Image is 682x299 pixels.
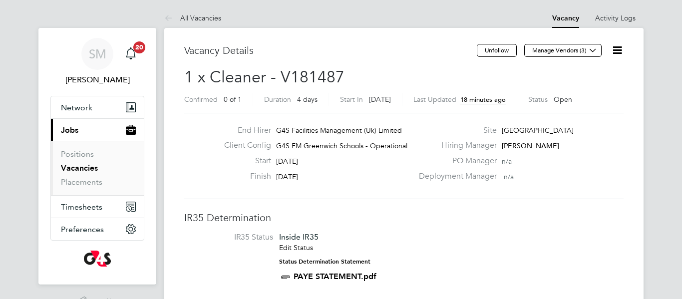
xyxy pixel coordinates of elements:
span: G4S FM Greenwich Schools - Operational [276,141,407,150]
span: n/a [504,172,514,181]
button: Unfollow [477,44,517,57]
span: 20 [133,41,145,53]
label: Deployment Manager [413,171,497,182]
span: Inside IR35 [279,232,319,242]
a: SM[PERSON_NAME] [50,38,144,86]
span: 18 minutes ago [460,95,506,104]
span: SM [89,47,106,60]
label: PO Manager [413,156,497,166]
a: Vacancies [61,163,98,173]
a: Positions [61,149,94,159]
span: [DATE] [276,172,298,181]
button: Timesheets [51,196,144,218]
label: Start [216,156,271,166]
span: [PERSON_NAME] [502,141,559,150]
label: Status [528,95,548,104]
label: Site [413,125,497,136]
nav: Main navigation [38,28,156,285]
button: Manage Vendors (3) [524,44,602,57]
a: Edit Status [279,243,313,252]
span: 4 days [297,95,318,104]
h3: Vacancy Details [184,44,477,57]
label: End Hirer [216,125,271,136]
span: [DATE] [369,95,391,104]
button: Preferences [51,218,144,240]
span: Network [61,103,92,112]
label: Client Config [216,140,271,151]
h3: IR35 Determination [184,211,624,224]
span: Jobs [61,125,78,135]
a: Go to home page [50,251,144,267]
a: 20 [121,38,141,70]
div: Jobs [51,141,144,195]
span: n/a [502,157,512,166]
a: Activity Logs [595,13,636,22]
span: Shirley Marshall [50,74,144,86]
span: [DATE] [276,157,298,166]
span: 0 of 1 [224,95,242,104]
span: Timesheets [61,202,102,212]
button: Network [51,96,144,118]
a: All Vacancies [164,13,221,22]
a: Vacancy [552,14,579,22]
label: Start In [340,95,363,104]
span: Preferences [61,225,104,234]
span: G4S Facilities Management (Uk) Limited [276,126,402,135]
a: PAYE STATEMENT.pdf [294,272,376,281]
img: g4s-logo-retina.png [84,251,111,267]
a: Placements [61,177,102,187]
strong: Status Determination Statement [279,258,370,265]
span: [GEOGRAPHIC_DATA] [502,126,574,135]
span: Open [554,95,572,104]
label: Confirmed [184,95,218,104]
label: IR35 Status [194,232,273,243]
label: Last Updated [413,95,456,104]
label: Duration [264,95,291,104]
label: Finish [216,171,271,182]
button: Jobs [51,119,144,141]
span: 1 x Cleaner - V181487 [184,67,344,87]
label: Hiring Manager [413,140,497,151]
